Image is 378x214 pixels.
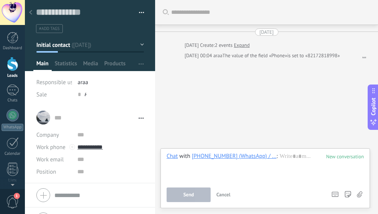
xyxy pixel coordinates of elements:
[36,144,65,151] span: Work phone
[213,187,234,202] button: Cancel
[36,60,49,71] span: Main
[215,41,233,49] span: 2 events
[2,151,24,156] div: Calendar
[83,91,88,98] span: ៛
[277,153,278,160] span: :
[36,156,64,163] span: Work email
[83,60,98,71] span: Media
[39,26,60,32] span: #add tags
[179,153,190,160] span: with
[213,52,223,59] span: araa
[2,124,23,131] div: WhatsApp
[234,41,250,49] a: Expand
[185,41,250,49] div: Create:
[2,46,24,51] div: Dashboard
[362,52,366,60] a: ...
[192,153,277,159] div: 6285834475624 (WhatsApp) / ...
[36,141,65,153] button: Work phone
[183,192,194,197] span: Send
[55,60,77,71] span: Statistics
[2,98,24,103] div: Chats
[14,193,20,199] span: 1
[36,153,64,166] button: Work email
[185,41,200,49] div: [DATE]
[287,52,340,60] span: is set to «82172818998»
[36,166,72,178] div: Position
[104,60,126,71] span: Products
[216,191,231,198] span: Cancel
[260,28,274,36] div: [DATE]
[223,52,287,60] span: The value of the field «Phone»
[36,79,78,86] span: Responsible user
[36,76,72,88] div: Responsible user
[78,79,88,86] span: araa
[36,88,72,101] div: Sale
[36,91,47,98] span: Sale
[167,187,211,202] button: Send
[36,129,72,141] div: Company
[185,52,213,60] div: [DATE] 00:04
[370,98,377,115] span: Copilot
[36,169,56,175] span: Position
[2,73,24,78] div: Leads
